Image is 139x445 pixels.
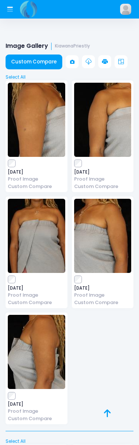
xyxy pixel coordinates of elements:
img: image [8,83,65,157]
img: image [8,199,65,273]
a: Proof Image [74,291,132,299]
h1: Image Gallery [6,43,90,50]
a: Select All [3,74,136,80]
a: Custom Compare [8,183,65,190]
a: Custom Compare [6,55,62,69]
img: image [120,4,131,15]
img: image [74,83,132,157]
span: [DATE] [8,170,65,174]
small: KiawanaPriestly [55,44,90,49]
a: Custom Compare [8,299,65,306]
a: Custom Compare [74,299,132,306]
span: [DATE] [8,402,65,406]
img: image [8,315,65,389]
span: [DATE] [74,170,132,174]
a: Custom Compare [74,183,132,190]
span: [DATE] [8,286,65,290]
a: Custom Compare [8,415,65,422]
img: image [74,199,132,273]
a: Proof Image [8,291,65,299]
a: Proof Image [8,408,65,415]
a: Proof Image [74,175,132,182]
span: [DATE] [74,286,132,290]
a: Select All [3,438,136,445]
a: Proof Image [8,175,65,182]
